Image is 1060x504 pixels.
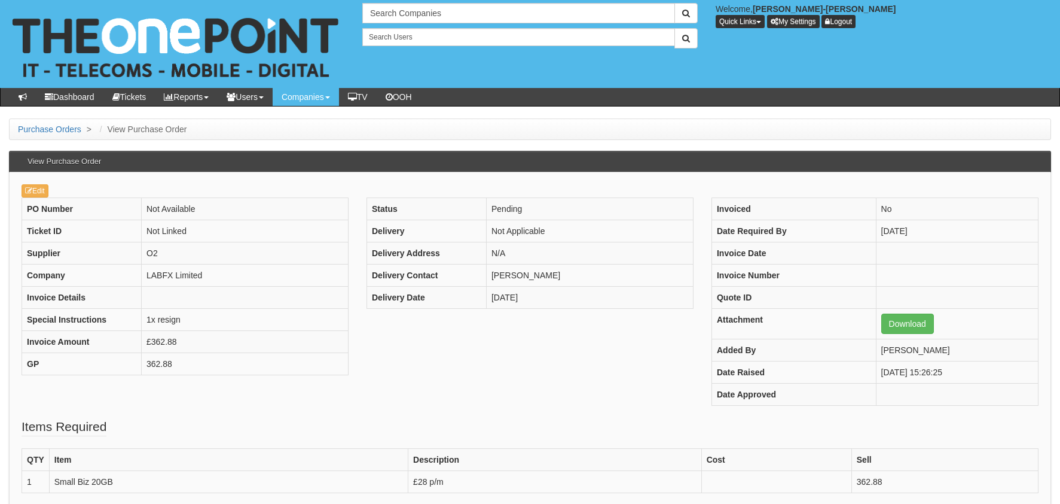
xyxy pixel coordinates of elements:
[49,471,408,493] td: Small Biz 20GB
[711,242,876,265] th: Invoice Date
[22,309,142,331] th: Special Instructions
[408,449,702,471] th: Description
[142,331,349,353] td: £362.88
[22,449,50,471] th: QTY
[366,198,486,220] th: Status
[366,287,486,309] th: Delivery Date
[142,220,349,242] td: Not Linked
[366,265,486,287] th: Delivery Contact
[366,220,486,242] th: Delivery
[716,15,765,28] button: Quick Links
[486,242,693,265] td: N/A
[49,449,408,471] th: Item
[711,198,876,220] th: Invoiced
[22,265,142,287] th: Company
[142,309,349,331] td: 1x resign
[339,88,377,106] a: TV
[881,314,934,334] a: Download
[22,151,107,172] h3: View Purchase Order
[22,220,142,242] th: Ticket ID
[22,331,142,353] th: Invoice Amount
[711,309,876,339] th: Attachment
[142,353,349,375] td: 362.88
[486,287,693,309] td: [DATE]
[142,198,349,220] td: Not Available
[362,28,675,46] input: Search Users
[876,339,1038,362] td: [PERSON_NAME]
[103,88,155,106] a: Tickets
[753,4,896,14] b: [PERSON_NAME]-[PERSON_NAME]
[851,449,1038,471] th: Sell
[851,471,1038,493] td: 362.88
[408,471,702,493] td: £28 p/m
[821,15,856,28] a: Logout
[876,198,1038,220] td: No
[22,287,142,309] th: Invoice Details
[701,449,851,471] th: Cost
[377,88,421,106] a: OOH
[707,3,1060,28] div: Welcome,
[486,265,693,287] td: [PERSON_NAME]
[876,362,1038,384] td: [DATE] 15:26:25
[22,418,106,436] legend: Items Required
[155,88,218,106] a: Reports
[36,88,103,106] a: Dashboard
[486,220,693,242] td: Not Applicable
[273,88,339,106] a: Companies
[486,198,693,220] td: Pending
[22,353,142,375] th: GP
[711,339,876,362] th: Added By
[22,471,50,493] td: 1
[711,287,876,309] th: Quote ID
[218,88,273,106] a: Users
[711,362,876,384] th: Date Raised
[97,123,187,135] li: View Purchase Order
[711,265,876,287] th: Invoice Number
[362,3,675,23] input: Search Companies
[711,220,876,242] th: Date Required By
[876,220,1038,242] td: [DATE]
[767,15,820,28] a: My Settings
[711,384,876,406] th: Date Approved
[142,265,349,287] td: LABFX Limited
[22,184,48,198] a: Edit
[142,242,349,265] td: O2
[22,198,142,220] th: PO Number
[22,242,142,265] th: Supplier
[18,125,81,134] a: Purchase Orders
[366,242,486,265] th: Delivery Address
[84,125,94,134] span: >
